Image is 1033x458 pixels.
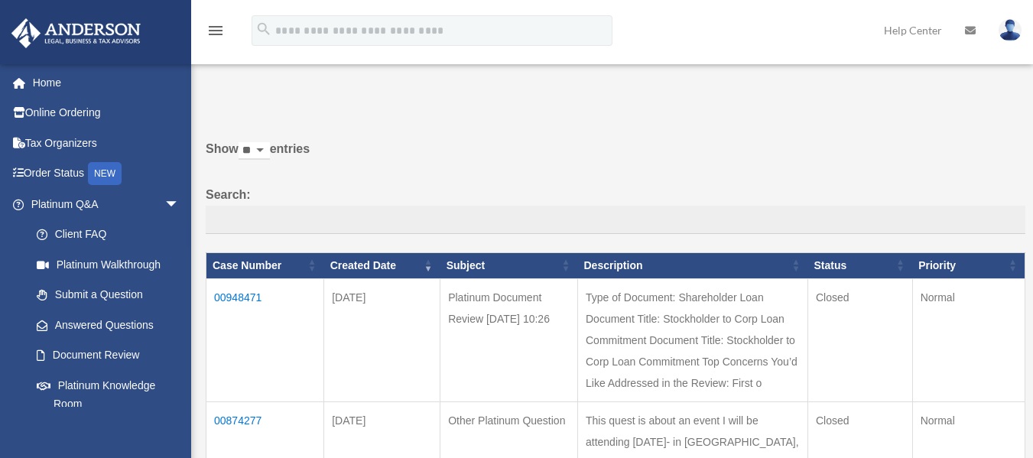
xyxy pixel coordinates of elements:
a: Online Ordering [11,98,203,128]
td: Type of Document: Shareholder Loan Document Title: Stockholder to Corp Loan Commitment Document T... [577,278,807,401]
td: Normal [912,278,1025,401]
th: Description: activate to sort column ascending [577,253,807,279]
div: NEW [88,162,122,185]
img: Anderson Advisors Platinum Portal [7,18,145,48]
th: Case Number: activate to sort column ascending [206,253,324,279]
span: arrow_drop_down [164,189,195,220]
a: Order StatusNEW [11,158,203,190]
td: [DATE] [324,278,440,401]
th: Subject: activate to sort column ascending [440,253,578,279]
a: Document Review [21,340,195,371]
a: Platinum Knowledge Room [21,370,195,419]
td: 00948471 [206,278,324,401]
a: Client FAQ [21,219,195,250]
a: Platinum Walkthrough [21,249,195,280]
th: Created Date: activate to sort column ascending [324,253,440,279]
i: menu [206,21,225,40]
input: Search: [206,206,1025,235]
img: User Pic [999,19,1022,41]
a: Tax Organizers [11,128,203,158]
a: Submit a Question [21,280,195,310]
th: Status: activate to sort column ascending [807,253,912,279]
label: Search: [206,184,1025,235]
label: Show entries [206,138,1025,175]
td: Platinum Document Review [DATE] 10:26 [440,278,578,401]
select: Showentries [239,142,270,160]
a: Home [11,67,203,98]
th: Priority: activate to sort column ascending [912,253,1025,279]
a: Answered Questions [21,310,187,340]
i: search [255,21,272,37]
a: Platinum Q&Aarrow_drop_down [11,189,195,219]
td: Closed [807,278,912,401]
a: menu [206,27,225,40]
